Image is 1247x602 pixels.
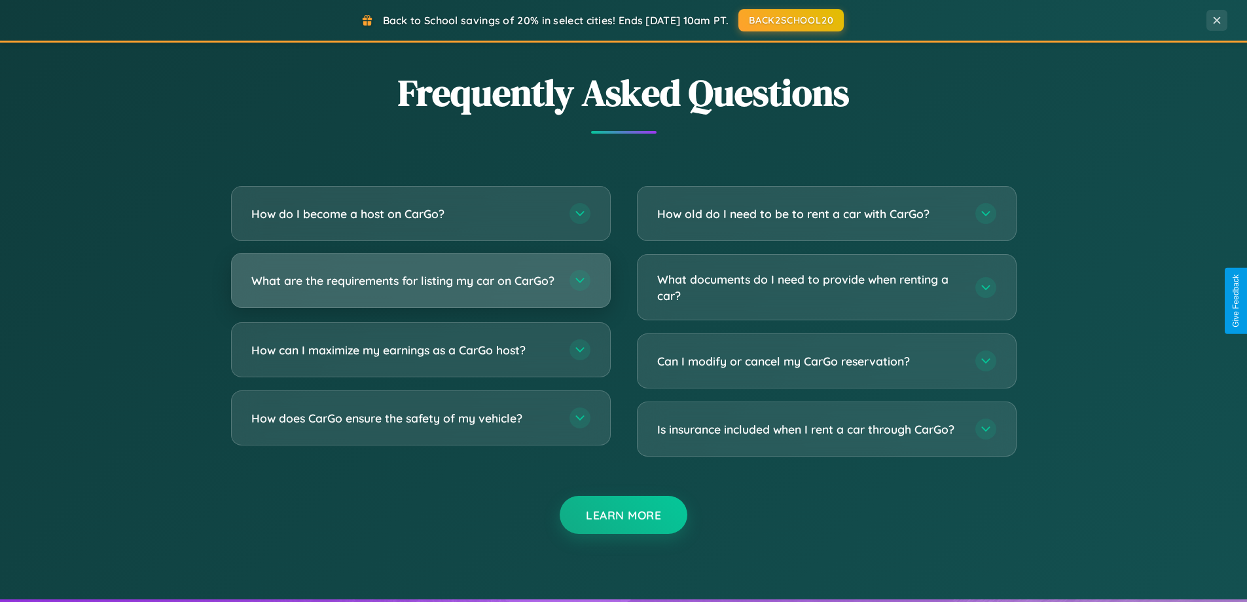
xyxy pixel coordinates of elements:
[560,496,687,534] button: Learn More
[657,353,962,369] h3: Can I modify or cancel my CarGo reservation?
[383,14,729,27] span: Back to School savings of 20% in select cities! Ends [DATE] 10am PT.
[657,271,962,303] h3: What documents do I need to provide when renting a car?
[1231,274,1240,328] div: Give Feedback
[251,410,556,426] h3: How does CarGo ensure the safety of my vehicle?
[657,421,962,438] h3: Is insurance included when I rent a car through CarGo?
[251,273,556,289] h3: What are the requirements for listing my car on CarGo?
[231,67,1017,118] h2: Frequently Asked Questions
[251,342,556,358] h3: How can I maximize my earnings as a CarGo host?
[251,206,556,222] h3: How do I become a host on CarGo?
[657,206,962,222] h3: How old do I need to be to rent a car with CarGo?
[738,9,844,31] button: BACK2SCHOOL20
